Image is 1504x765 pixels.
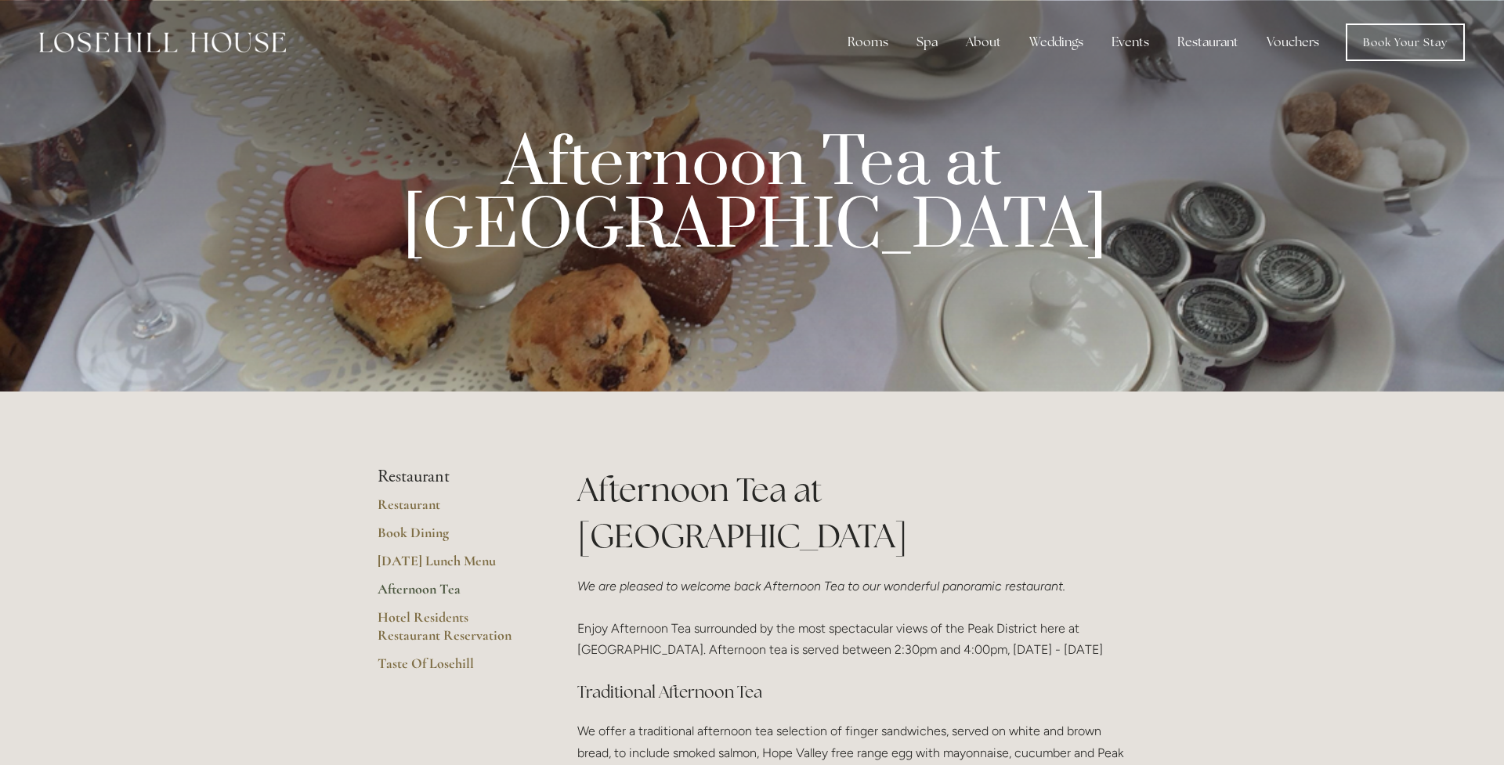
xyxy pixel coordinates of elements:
[378,496,527,524] a: Restaurant
[577,467,1126,559] h1: Afternoon Tea at [GEOGRAPHIC_DATA]
[39,32,286,52] img: Losehill House
[378,467,527,487] li: Restaurant
[403,133,1101,258] p: Afternoon Tea at [GEOGRAPHIC_DATA]
[378,655,527,683] a: Taste Of Losehill
[953,27,1014,58] div: About
[835,27,901,58] div: Rooms
[904,27,950,58] div: Spa
[1017,27,1096,58] div: Weddings
[378,580,527,608] a: Afternoon Tea
[1165,27,1251,58] div: Restaurant
[577,579,1065,594] em: We are pleased to welcome back Afternoon Tea to our wonderful panoramic restaurant.
[1346,23,1465,61] a: Book Your Stay
[1254,27,1332,58] a: Vouchers
[378,552,527,580] a: [DATE] Lunch Menu
[378,524,527,552] a: Book Dining
[577,576,1126,661] p: Enjoy Afternoon Tea surrounded by the most spectacular views of the Peak District here at [GEOGRA...
[378,608,527,655] a: Hotel Residents Restaurant Reservation
[1099,27,1162,58] div: Events
[577,677,1126,708] h3: Traditional Afternoon Tea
